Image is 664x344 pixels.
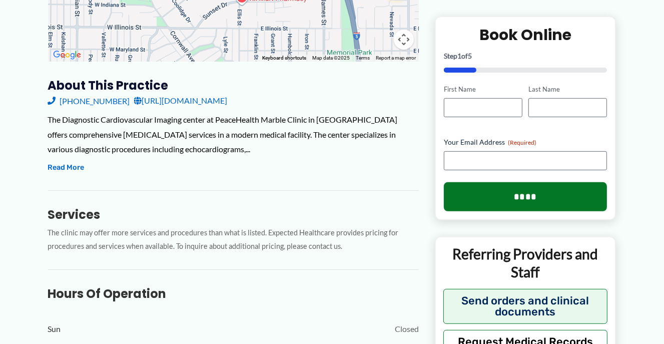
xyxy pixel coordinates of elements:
label: Your Email Address [444,137,607,147]
a: Report a map error [376,55,416,61]
div: The Diagnostic Cardiovascular Imaging center at PeaceHealth Marble Clinic in [GEOGRAPHIC_DATA] of... [48,112,419,157]
button: Read More [48,162,85,174]
a: [PHONE_NUMBER] [48,93,130,108]
button: Map camera controls [394,30,414,50]
a: [URL][DOMAIN_NAME] [134,93,228,108]
label: First Name [444,85,522,94]
label: Last Name [528,85,607,94]
button: Send orders and clinical documents [443,288,608,323]
a: Open this area in Google Maps (opens a new window) [51,49,84,62]
span: (Required) [508,139,536,146]
p: Referring Providers and Staff [443,245,608,281]
p: Step of [444,53,607,60]
span: Closed [395,321,419,336]
h3: Hours of Operation [48,286,419,301]
h3: About this practice [48,78,419,93]
h3: Services [48,207,419,222]
h2: Book Online [444,25,607,45]
span: 5 [468,52,472,60]
span: 1 [457,52,461,60]
span: Sun [48,321,61,336]
span: Map data ©2025 [312,55,350,61]
img: Google [51,49,84,62]
a: Terms (opens in new tab) [356,55,370,61]
button: Keyboard shortcuts [262,55,306,62]
p: The clinic may offer more services and procedures than what is listed. Expected Healthcare provid... [48,226,419,253]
